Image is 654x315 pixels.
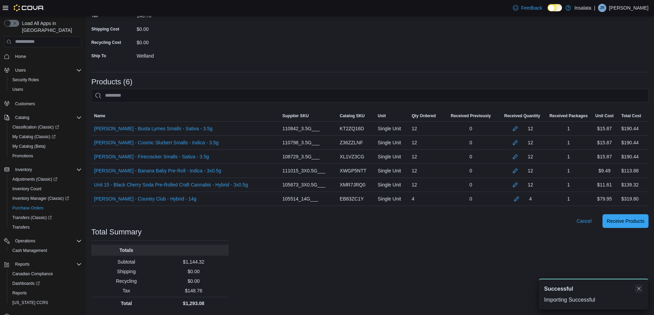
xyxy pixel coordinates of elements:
a: Cash Management [10,246,50,255]
a: [PERSON_NAME] - Cosmic Slurbert Smalls - Indica - 3.5g [94,138,219,147]
button: [US_STATE] CCRS [7,298,84,307]
div: 12 [528,153,533,161]
button: Catalog [1,113,84,122]
button: Reports [7,288,84,298]
label: Shipping Cost [91,26,119,32]
div: 12 [409,136,444,149]
p: $148.76 [161,287,226,294]
span: Home [12,52,82,61]
span: Purchase Orders [10,204,82,212]
p: $1,293.08 [161,300,226,307]
button: Name [91,110,280,121]
span: Users [15,68,26,73]
span: Reports [12,260,82,268]
input: This is a search bar. After typing your query, hit enter to filter the results lower in the page. [91,89,649,102]
p: $1,144.32 [161,258,226,265]
span: XWGP5NTT [340,167,367,175]
button: Security Roles [7,75,84,85]
div: $79.95 [590,192,619,206]
p: Shipping [94,268,159,275]
p: Totals [94,247,159,254]
button: Supplier SKU [280,110,337,121]
a: Transfers [10,223,32,231]
button: Inventory [12,166,35,174]
span: 110798_3.5G___ [283,138,320,147]
a: My Catalog (Classic) [7,132,84,142]
div: $190.44 [621,138,639,147]
span: Z36ZZLNF [340,138,363,147]
a: Inventory Manager (Classic) [10,194,72,203]
span: Successful [544,285,573,293]
a: [PERSON_NAME] - Firecracker Smalls - Sativa - 3.5g [94,153,209,161]
a: Purchase Orders [10,204,46,212]
button: Purchase Orders [7,203,84,213]
span: XL1VZ3CG [340,153,365,161]
img: Cova [14,4,44,11]
div: $15.87 [590,136,619,149]
div: $9.49 [590,164,619,178]
span: Reports [15,262,30,267]
div: 0 [444,122,498,135]
button: Receive Products [603,214,649,228]
div: $190.44 [621,124,639,133]
span: Name [94,113,105,119]
a: Customers [12,100,38,108]
span: Adjustments (Classic) [10,175,82,183]
span: Transfers [10,223,82,231]
span: 108729_3.5G___ [283,153,320,161]
span: Receive Products [607,218,644,225]
span: Inventory Count [10,185,82,193]
button: Canadian Compliance [7,269,84,279]
div: $15.87 [590,122,619,135]
span: Feedback [521,4,542,11]
span: 110842_3.5G___ [283,124,320,133]
button: Reports [12,260,32,268]
button: Operations [1,236,84,246]
span: Dashboards [10,279,82,288]
button: Reports [1,259,84,269]
p: Subtotal [94,258,159,265]
div: Single Unit [375,178,409,192]
span: Washington CCRS [10,299,82,307]
div: 4 [409,192,444,206]
a: Security Roles [10,76,42,84]
span: Catalog [15,115,29,120]
button: Inventory Count [7,184,84,194]
span: My Catalog (Classic) [12,134,56,140]
a: Classification (Classic) [10,123,62,131]
a: [US_STATE] CCRS [10,299,51,307]
span: Unit Cost [595,113,613,119]
span: Adjustments (Classic) [12,177,57,182]
span: Customers [12,99,82,108]
label: Recycling Cost [91,40,121,45]
button: Promotions [7,151,84,161]
span: Dark Mode [548,11,548,12]
div: $319.80 [621,195,639,203]
button: Operations [12,237,38,245]
button: Cash Management [7,246,84,255]
span: Home [15,54,26,59]
span: KT2ZQ16D [340,124,364,133]
span: Catalog SKU [340,113,365,119]
span: [US_STATE] CCRS [12,300,48,305]
p: | [594,4,595,12]
span: Dashboards [12,281,40,286]
span: JR [600,4,605,12]
div: 0 [444,150,498,163]
h3: Products (6) [91,78,133,86]
div: Single Unit [375,122,409,135]
span: Reports [12,290,27,296]
div: 12 [528,167,533,175]
div: 12 [528,124,533,133]
span: My Catalog (Beta) [10,142,82,150]
span: Operations [15,238,35,244]
label: Tax [91,13,98,19]
span: Total Cost [621,113,641,119]
span: Customers [15,101,35,107]
div: $190.44 [621,153,639,161]
label: Ship To [91,53,106,59]
div: $15.87 [590,150,619,163]
div: 12 [528,138,533,147]
button: Cancel [574,214,595,228]
div: 0 [444,136,498,149]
